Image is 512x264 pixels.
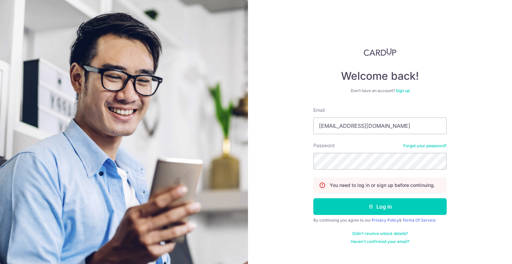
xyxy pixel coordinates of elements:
[313,198,447,215] button: Log in
[313,117,447,134] input: Enter your Email
[330,182,435,189] p: You need to log in or sign up before continuing.
[313,69,447,83] h4: Welcome back!
[313,88,447,93] div: Don’t have an account?
[352,231,408,236] a: Didn't receive unlock details?
[396,88,410,93] a: Sign up
[403,143,447,149] a: Forgot your password?
[364,48,396,56] img: CardUp Logo
[313,142,335,149] label: Password
[372,218,399,223] a: Privacy Policy
[313,218,447,223] div: By continuing you agree to our &
[402,218,436,223] a: Terms Of Service
[313,107,325,113] label: Email
[351,239,409,244] a: Haven't confirmed your email?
